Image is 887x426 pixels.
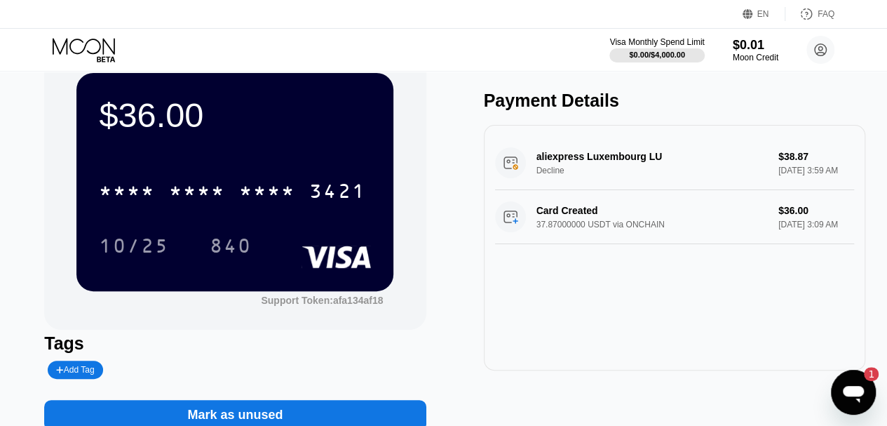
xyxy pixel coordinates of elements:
div: Mark as unused [187,407,283,423]
div: EN [743,7,785,21]
div: 10/25 [99,237,169,259]
iframe: Bouton de lancement de la fenêtre de messagerie, 1 message non lu [831,370,876,415]
div: Add Tag [56,365,94,375]
div: FAQ [785,7,834,21]
div: $0.00 / $4,000.00 [629,51,685,59]
div: 10/25 [88,228,180,263]
div: Add Tag [48,361,102,379]
div: Visa Monthly Spend Limit [609,37,704,47]
div: Support Token: afa134af18 [261,295,383,306]
div: 3421 [309,182,365,204]
div: 840 [199,228,262,263]
div: Visa Monthly Spend Limit$0.00/$4,000.00 [609,37,704,62]
div: FAQ [818,9,834,19]
div: Tags [44,333,426,354]
div: $0.01Moon Credit [733,38,778,62]
div: $0.01 [733,38,778,53]
div: 840 [210,237,252,259]
div: $36.00 [99,95,371,135]
div: Moon Credit [733,53,778,62]
div: Payment Details [484,91,865,111]
div: Support Token:afa134af18 [261,295,383,306]
div: EN [757,9,769,19]
iframe: Nombre de messages non lus [851,367,879,381]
